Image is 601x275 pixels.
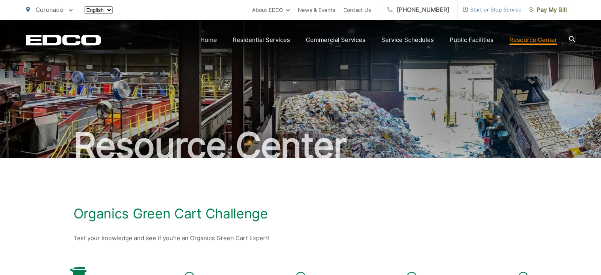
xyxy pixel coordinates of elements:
a: Contact Us [343,5,371,15]
a: Service Schedules [381,35,434,45]
a: Home [200,35,217,45]
a: News & Events [298,5,335,15]
span: Coronado [36,6,63,13]
a: Commercial Services [306,35,365,45]
h2: Resource Center [26,126,575,165]
span: Pay My Bill [529,5,567,15]
a: Public Facilities [450,35,494,45]
a: Residential Services [233,35,290,45]
a: EDCD logo. Return to the homepage. [26,34,101,46]
h1: Organics Green Cart Challenge [73,206,528,222]
a: Resource Center [509,35,557,45]
select: Select a language [85,6,113,14]
p: Test your knowledge and see if you’re an Organics Green Cart Expert! [73,233,528,243]
a: About EDCO [252,5,290,15]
